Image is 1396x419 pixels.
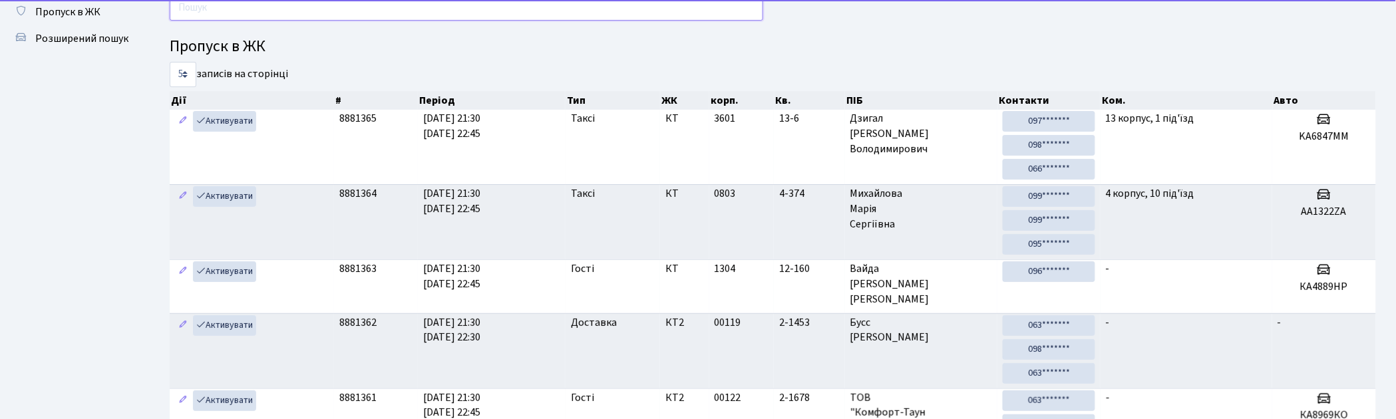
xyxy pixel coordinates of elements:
[175,186,191,207] a: Редагувати
[1278,281,1371,293] h5: КА4889НР
[665,390,703,406] span: КТ2
[779,261,839,277] span: 12-160
[175,390,191,411] a: Редагувати
[418,91,566,110] th: Період
[175,261,191,282] a: Редагувати
[665,111,703,126] span: КТ
[715,186,736,201] span: 0803
[1101,91,1272,110] th: Ком.
[170,62,196,87] select: записів на сторінці
[193,261,256,282] a: Активувати
[1278,315,1282,330] span: -
[715,111,736,126] span: 3601
[715,315,741,330] span: 00119
[571,261,594,277] span: Гості
[1278,130,1371,143] h5: KA6847MM
[566,91,660,110] th: Тип
[193,315,256,336] a: Активувати
[7,25,140,52] a: Розширений пошук
[779,111,839,126] span: 13-6
[661,91,709,110] th: ЖК
[665,261,703,277] span: КТ
[665,315,703,331] span: КТ2
[339,261,377,276] span: 8881363
[193,390,256,411] a: Активувати
[571,111,595,126] span: Таксі
[170,37,1376,57] h4: Пропуск в ЖК
[35,31,128,46] span: Розширений пошук
[35,5,100,19] span: Пропуск в ЖК
[334,91,418,110] th: #
[339,111,377,126] span: 8881365
[709,91,775,110] th: корп.
[715,261,736,276] span: 1304
[571,315,617,331] span: Доставка
[339,315,377,330] span: 8881362
[193,186,256,207] a: Активувати
[775,91,846,110] th: Кв.
[845,91,998,110] th: ПІБ
[850,186,993,232] span: Михайлова Марія Сергіївна
[1106,111,1194,126] span: 13 корпус, 1 під'їзд
[665,186,703,202] span: КТ
[1106,315,1110,330] span: -
[423,111,480,141] span: [DATE] 21:30 [DATE] 22:45
[170,62,288,87] label: записів на сторінці
[339,186,377,201] span: 8881364
[423,186,480,216] span: [DATE] 21:30 [DATE] 22:45
[779,186,839,202] span: 4-374
[850,111,993,157] span: Дзигал [PERSON_NAME] Володимирович
[1273,91,1377,110] th: Авто
[779,390,839,406] span: 2-1678
[1106,390,1110,405] span: -
[339,390,377,405] span: 8881361
[998,91,1101,110] th: Контакти
[193,111,256,132] a: Активувати
[1106,261,1110,276] span: -
[170,91,334,110] th: Дії
[1106,186,1194,201] span: 4 корпус, 10 під'їзд
[1278,206,1371,218] h5: AA1322ZA
[571,186,595,202] span: Таксі
[175,315,191,336] a: Редагувати
[423,315,480,345] span: [DATE] 21:30 [DATE] 22:30
[571,390,594,406] span: Гості
[779,315,839,331] span: 2-1453
[423,261,480,291] span: [DATE] 21:30 [DATE] 22:45
[850,261,993,307] span: Вайда [PERSON_NAME] [PERSON_NAME]
[850,315,993,346] span: Бусс [PERSON_NAME]
[175,111,191,132] a: Редагувати
[715,390,741,405] span: 00122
